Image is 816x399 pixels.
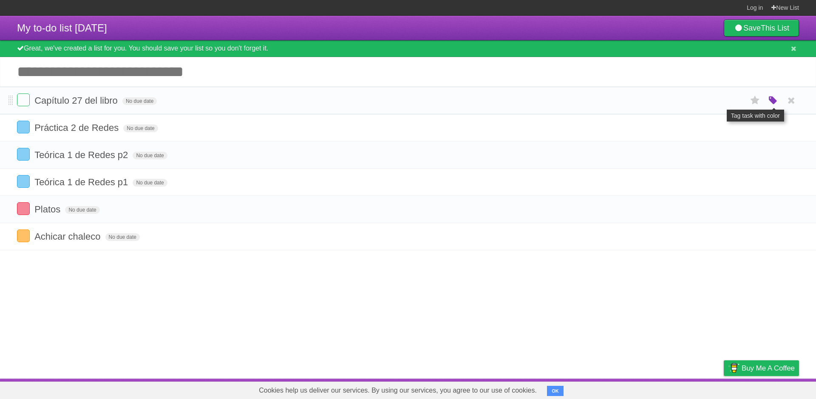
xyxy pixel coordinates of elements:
label: Done [17,175,30,188]
label: Done [17,148,30,161]
a: Buy me a coffee [724,360,799,376]
span: No due date [65,206,99,214]
span: No due date [133,179,167,187]
span: Buy me a coffee [742,361,795,376]
a: Privacy [713,381,735,397]
span: Platos [34,204,62,215]
span: Capítulo 27 del libro [34,95,120,106]
button: OK [547,386,564,396]
span: Teórica 1 de Redes p2 [34,150,130,160]
b: This List [761,24,789,32]
span: No due date [122,97,157,105]
span: No due date [105,233,140,241]
a: Suggest a feature [745,381,799,397]
img: Buy me a coffee [728,361,739,375]
a: Terms [684,381,703,397]
span: No due date [133,152,167,159]
a: SaveThis List [724,20,799,37]
label: Done [17,229,30,242]
label: Star task [747,93,763,108]
a: About [611,381,629,397]
span: Práctica 2 de Redes [34,122,121,133]
span: Achicar chaleco [34,231,102,242]
a: Developers [639,381,673,397]
span: Cookies help us deliver our services. By using our services, you agree to our use of cookies. [250,382,545,399]
span: No due date [123,125,158,132]
label: Done [17,121,30,133]
span: My to-do list [DATE] [17,22,107,34]
span: Teórica 1 de Redes p1 [34,177,130,187]
label: Done [17,93,30,106]
label: Done [17,202,30,215]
